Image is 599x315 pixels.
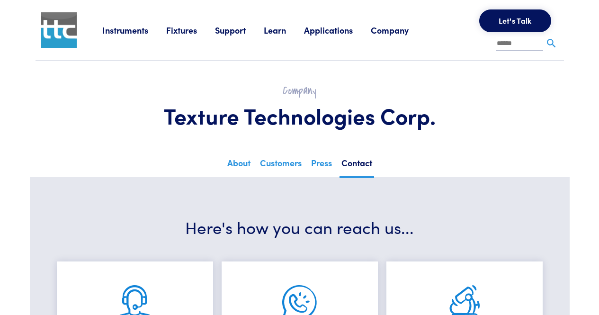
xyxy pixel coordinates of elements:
h1: Texture Technologies Corp. [58,102,541,129]
h2: Company [58,83,541,98]
h3: Here's how you can reach us... [58,215,541,238]
img: ttc_logo_1x1_v1.0.png [41,12,77,48]
a: Learn [264,24,304,36]
a: Company [371,24,427,36]
a: Fixtures [166,24,215,36]
a: Applications [304,24,371,36]
a: About [225,155,252,176]
a: Customers [258,155,304,176]
a: Support [215,24,264,36]
a: Press [309,155,334,176]
button: Let's Talk [479,9,551,32]
a: Instruments [102,24,166,36]
a: Contact [340,155,374,178]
